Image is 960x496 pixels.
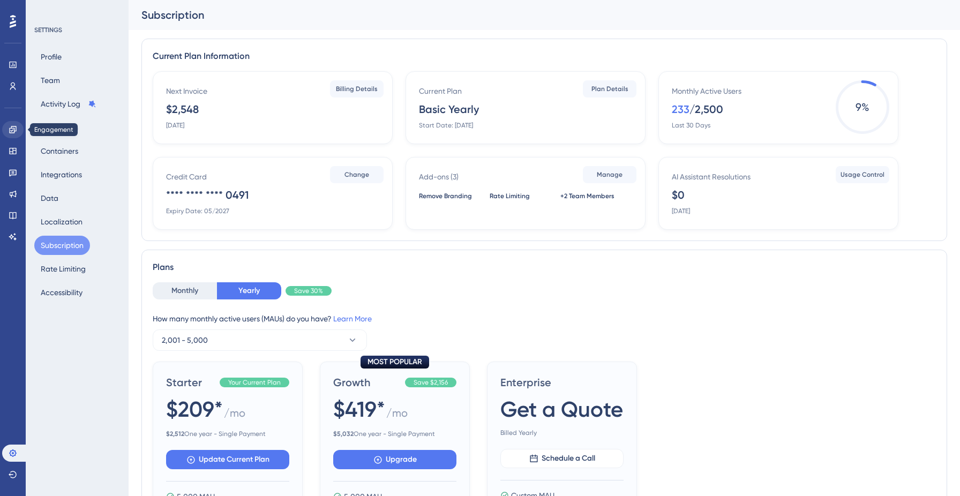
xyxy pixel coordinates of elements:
[330,80,384,97] button: Billing Details
[34,283,89,302] button: Accessibility
[34,47,68,66] button: Profile
[560,192,616,200] div: +2 Team Members
[836,80,889,134] span: 9 %
[228,378,281,387] span: Your Current Plan
[689,102,723,117] div: / 2,500
[333,430,354,438] b: $ 5,032
[199,453,269,466] span: Update Current Plan
[34,94,103,114] button: Activity Log
[166,170,207,183] div: Credit Card
[336,85,378,93] span: Billing Details
[419,192,475,200] div: Remove Branding
[166,450,289,469] button: Update Current Plan
[841,170,884,179] span: Usage Control
[583,80,636,97] button: Plan Details
[490,192,545,200] div: Rate Limiting
[34,118,85,137] button: Installation
[153,282,217,299] button: Monthly
[153,329,367,351] button: 2,001 - 5,000
[166,121,184,130] div: [DATE]
[166,207,229,215] div: Expiry Date: 05/2027
[333,450,456,469] button: Upgrade
[166,394,223,424] span: $209*
[414,378,448,387] span: Save $2,156
[330,166,384,183] button: Change
[500,375,624,390] span: Enterprise
[419,85,462,97] div: Current Plan
[34,141,85,161] button: Containers
[500,449,624,468] button: Schedule a Call
[333,394,385,424] span: $419*
[672,207,690,215] div: [DATE]
[166,375,215,390] span: Starter
[294,287,323,295] span: Save 30%
[672,85,741,97] div: Monthly Active Users
[217,282,281,299] button: Yearly
[162,334,208,347] span: 2,001 - 5,000
[141,7,920,22] div: Subscription
[344,170,369,179] span: Change
[386,405,408,425] span: / mo
[672,121,710,130] div: Last 30 Days
[419,102,479,117] div: Basic Yearly
[583,166,636,183] button: Manage
[419,170,459,183] div: Add-ons ( 3 )
[34,259,92,279] button: Rate Limiting
[333,430,456,438] span: One year - Single Payment
[166,430,184,438] b: $ 2,512
[386,453,417,466] span: Upgrade
[672,102,689,117] div: 233
[153,50,936,63] div: Current Plan Information
[542,452,595,465] span: Schedule a Call
[34,165,88,184] button: Integrations
[333,314,372,323] a: Learn More
[166,85,207,97] div: Next Invoice
[500,429,624,437] span: Billed Yearly
[597,170,622,179] span: Manage
[34,212,89,231] button: Localization
[500,394,623,424] span: Get a Quote
[672,170,751,183] div: AI Assistant Resolutions
[333,375,401,390] span: Growth
[34,236,90,255] button: Subscription
[224,405,245,425] span: / mo
[166,102,199,117] div: $2,548
[153,312,936,325] div: How many monthly active users (MAUs) do you have?
[419,121,473,130] div: Start Date: [DATE]
[836,166,889,183] button: Usage Control
[34,189,65,208] button: Data
[34,71,66,90] button: Team
[166,430,289,438] span: One year - Single Payment
[34,26,121,34] div: SETTINGS
[591,85,628,93] span: Plan Details
[672,187,685,202] div: $0
[153,261,936,274] div: Plans
[361,356,429,369] div: MOST POPULAR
